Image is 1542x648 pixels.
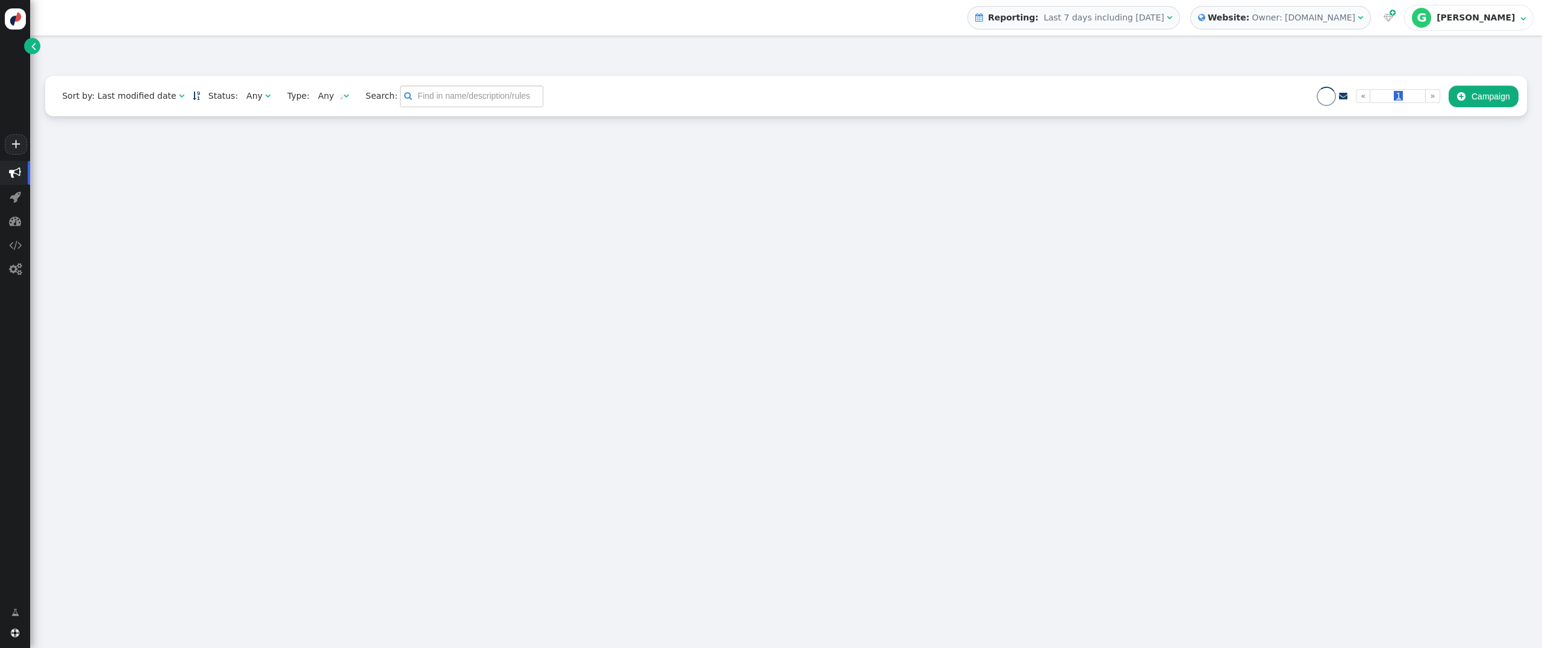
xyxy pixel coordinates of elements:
a: « [1356,89,1371,103]
span:  [1339,92,1347,100]
span:  [404,90,412,102]
span:  [10,191,21,203]
a:   [1381,11,1396,24]
span: 1 [1394,91,1403,101]
div: Sort by: Last modified date [62,90,176,102]
a:  [193,91,200,101]
a:  [24,38,40,54]
span:  [1520,14,1526,23]
span:  [1167,13,1172,22]
span: Last 7 days including [DATE] [1044,13,1164,22]
span: Status: [200,90,238,102]
a:  [3,602,28,623]
div: Any [318,90,334,102]
div: [PERSON_NAME] [1437,13,1517,23]
div: Owner: [DOMAIN_NAME] [1252,11,1355,24]
span:  [1358,13,1363,22]
button: Campaign [1449,86,1519,107]
b: Website: [1205,11,1252,24]
a:  [1339,91,1347,101]
span:  [9,239,22,251]
span:  [9,167,21,179]
span:  [1390,8,1396,18]
span: Type: [279,90,310,102]
span: Sorted in descending order [193,92,200,100]
a: + [5,134,27,155]
div: G [1412,8,1431,27]
img: logo-icon.svg [5,8,26,30]
a: » [1425,89,1440,103]
span:  [11,629,19,637]
span:  [1198,11,1205,24]
span:  [9,215,21,227]
img: loading.gif [337,93,343,100]
span:  [11,606,19,619]
span:  [179,92,184,100]
b: Reporting: [985,13,1041,22]
span:  [1384,13,1393,22]
span:  [343,92,349,100]
span:  [265,92,270,100]
span:  [31,40,36,52]
input: Find in name/description/rules [400,86,543,107]
span:  [975,13,983,22]
span: Search: [357,91,398,101]
span:  [1457,92,1466,101]
div: Any [246,90,263,102]
span:  [9,263,22,275]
